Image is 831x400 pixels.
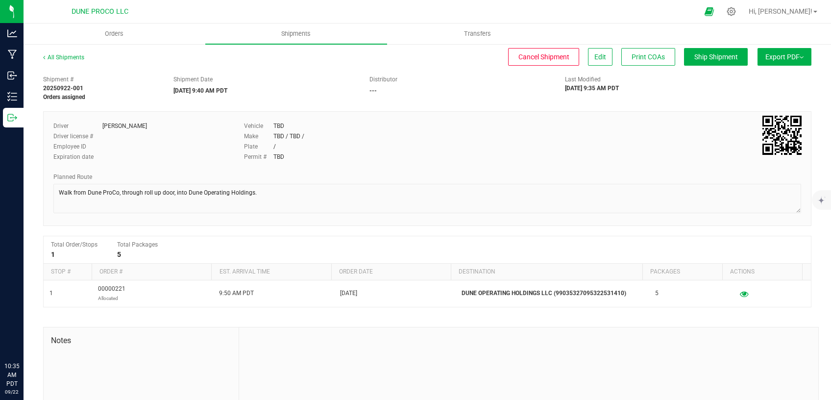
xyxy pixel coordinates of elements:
label: Driver license # [53,132,102,141]
button: Edit [588,48,612,66]
span: Notes [51,335,231,347]
label: Shipment Date [173,75,213,84]
th: Stop # [44,264,92,280]
p: Allocated [98,294,125,303]
label: Permit # [244,152,273,161]
span: Planned Route [53,174,92,180]
span: Orders [92,29,137,38]
inline-svg: Inbound [7,71,17,80]
span: Transfers [451,29,504,38]
p: 10:35 AM PDT [4,362,19,388]
label: Make [244,132,273,141]
div: Manage settings [725,7,737,16]
button: Export PDF [758,48,811,66]
strong: 20250922-001 [43,85,83,92]
div: TBD [273,152,284,161]
label: Last Modified [565,75,601,84]
p: 09/22 [4,388,19,396]
label: Plate [244,142,273,151]
span: Ship Shipment [694,53,738,61]
strong: 5 [117,250,121,258]
span: Open Ecommerce Menu [698,2,720,21]
label: Driver [53,122,102,130]
iframe: Resource center [10,322,39,351]
th: Order # [92,264,211,280]
div: / [273,142,276,151]
span: 9:50 AM PDT [219,289,254,298]
strong: [DATE] 9:40 AM PDT [173,87,227,94]
strong: 1 [51,250,55,258]
span: 1 [49,289,53,298]
th: Est. arrival time [211,264,331,280]
strong: --- [369,87,377,94]
qrcode: 20250922-001 [762,116,802,155]
span: Export PDF [765,53,804,61]
a: Transfers [387,24,569,44]
button: Ship Shipment [684,48,748,66]
inline-svg: Analytics [7,28,17,38]
label: Vehicle [244,122,273,130]
div: TBD [273,122,284,130]
inline-svg: Inventory [7,92,17,101]
span: Hi, [PERSON_NAME]! [749,7,812,15]
a: Shipments [205,24,387,44]
div: [PERSON_NAME] [102,122,147,130]
a: All Shipments [43,54,84,61]
th: Destination [451,264,642,280]
inline-svg: Outbound [7,113,17,123]
label: Employee ID [53,142,102,151]
span: 00000221 [98,284,125,303]
span: Print COAs [632,53,665,61]
span: Edit [594,53,606,61]
button: Print COAs [621,48,675,66]
span: Total Packages [117,241,158,248]
img: Scan me! [762,116,802,155]
label: Expiration date [53,152,102,161]
th: Packages [642,264,722,280]
th: Order date [331,264,451,280]
span: Shipment # [43,75,159,84]
span: Shipments [268,29,324,38]
span: [DATE] [340,289,357,298]
th: Actions [722,264,802,280]
strong: Orders assigned [43,94,85,100]
span: Cancel Shipment [518,53,569,61]
inline-svg: Manufacturing [7,50,17,59]
div: TBD / TBD / [273,132,304,141]
a: Orders [24,24,205,44]
span: DUNE PROCO LLC [72,7,128,16]
button: Cancel Shipment [508,48,579,66]
span: Total Order/Stops [51,241,98,248]
strong: [DATE] 9:35 AM PDT [565,85,619,92]
p: DUNE OPERATING HOLDINGS LLC (99035327095322531410) [462,289,644,298]
span: 5 [655,289,659,298]
label: Distributor [369,75,397,84]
